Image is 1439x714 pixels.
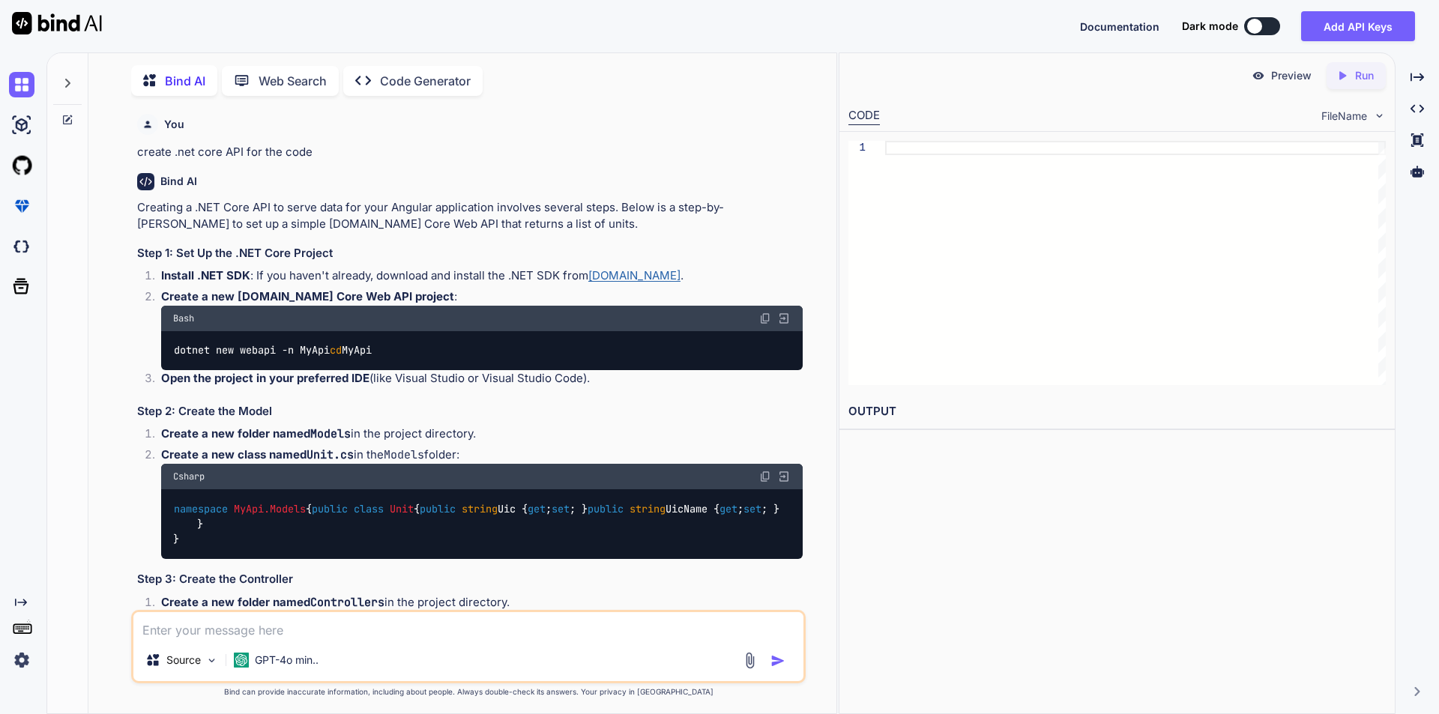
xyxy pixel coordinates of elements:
[137,571,803,588] h3: Step 3: Create the Controller
[164,117,184,132] h6: You
[161,267,803,285] p: : If you haven't already, download and install the .NET SDK from .
[137,199,803,233] p: Creating a .NET Core API to serve data for your Angular application involves several steps. Below...
[848,107,880,125] div: CODE
[173,312,194,324] span: Bash
[234,502,306,515] span: MyApi.Models
[719,502,737,515] span: get
[161,289,454,303] strong: Create a new [DOMAIN_NAME] Core Web API project
[161,426,803,443] p: in the project directory.
[161,370,803,387] p: (like Visual Studio or Visual Studio Code).
[1321,109,1367,124] span: FileName
[160,174,197,189] h6: Bind AI
[161,371,369,385] strong: Open the project in your preferred IDE
[255,653,319,668] p: GPT-4o min..
[552,502,570,515] span: set
[137,245,803,262] h3: Step 1: Set Up the .NET Core Project
[420,502,456,515] span: public
[161,594,803,611] p: in the project directory.
[9,72,34,97] img: chat
[770,653,785,668] img: icon
[310,595,384,610] code: Controllers
[312,502,348,515] span: public
[384,447,424,462] code: Models
[307,447,354,462] code: Unit.cs
[777,312,791,325] img: Open in Browser
[741,652,758,669] img: attachment
[9,193,34,219] img: premium
[759,312,771,324] img: copy
[174,502,228,515] span: namespace
[777,470,791,483] img: Open in Browser
[9,153,34,178] img: githubLight
[161,288,803,306] p: :
[173,471,205,482] span: Csharp
[310,426,351,441] code: Models
[759,471,771,482] img: copy
[173,501,779,548] code: { { Uic { ; ; } UicName { ; ; } } }
[839,394,1395,429] h2: OUTPUT
[848,141,866,155] div: 1
[9,647,34,673] img: settings
[131,686,806,698] p: Bind can provide inaccurate information, including about people. Always double-check its answers....
[743,502,761,515] span: set
[161,268,250,282] strong: Install .NET SDK
[330,344,342,357] span: cd
[528,502,546,515] span: get
[137,144,803,161] p: create .net core API for the code
[166,653,201,668] p: Source
[165,72,205,90] p: Bind AI
[390,502,414,515] span: Unit
[9,112,34,138] img: ai-studio
[1080,19,1159,34] button: Documentation
[1355,68,1374,83] p: Run
[1182,19,1238,34] span: Dark mode
[1301,11,1415,41] button: Add API Keys
[1373,109,1386,122] img: chevron down
[12,12,102,34] img: Bind AI
[630,502,666,515] span: string
[588,268,681,282] a: [DOMAIN_NAME]
[9,234,34,259] img: darkCloudIdeIcon
[173,342,373,358] code: dotnet new webapi -n MyApi MyApi
[1271,68,1312,83] p: Preview
[380,72,471,90] p: Code Generator
[161,447,803,464] p: in the folder:
[205,654,218,667] img: Pick Models
[234,653,249,668] img: GPT-4o mini
[354,502,384,515] span: class
[161,595,384,609] strong: Create a new folder named
[1252,69,1265,82] img: preview
[1080,20,1159,33] span: Documentation
[137,403,803,420] h3: Step 2: Create the Model
[462,502,498,515] span: string
[259,72,327,90] p: Web Search
[161,426,351,441] strong: Create a new folder named
[161,447,354,462] strong: Create a new class named
[588,502,624,515] span: public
